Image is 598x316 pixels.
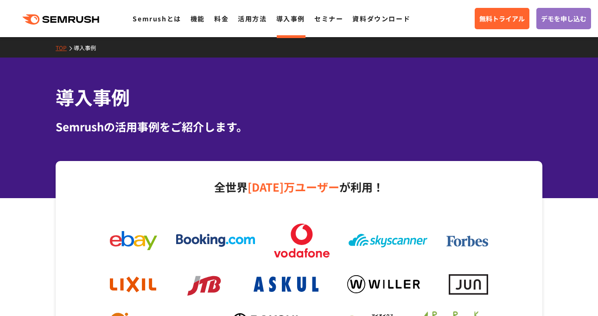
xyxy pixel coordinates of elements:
a: 導入事例 [74,44,103,52]
a: 活用方法 [238,14,267,23]
a: Semrushとは [133,14,181,23]
a: デモを申し込む [536,8,591,29]
div: Semrushの活用事例をご紹介します。 [56,118,542,135]
img: forbes [446,236,488,247]
a: 料金 [214,14,229,23]
img: vodafone [274,224,330,258]
a: 無料トライアル [475,8,529,29]
p: 全世界 が利用！ [101,177,497,197]
img: booking [176,234,255,247]
a: 資料ダウンロード [352,14,410,23]
img: jtb [185,271,224,298]
img: askul [254,277,318,292]
img: lixil [110,277,156,292]
span: デモを申し込む [541,13,586,24]
span: 無料トライアル [479,13,525,24]
a: セミナー [314,14,343,23]
img: skyscanner [349,234,427,247]
img: jun [449,274,488,294]
span: [DATE]万ユーザー [248,179,339,195]
img: ebay [110,231,157,250]
h1: 導入事例 [56,84,542,111]
a: 導入事例 [276,14,305,23]
a: 機能 [191,14,205,23]
img: willer [347,275,420,293]
a: TOP [56,44,74,52]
